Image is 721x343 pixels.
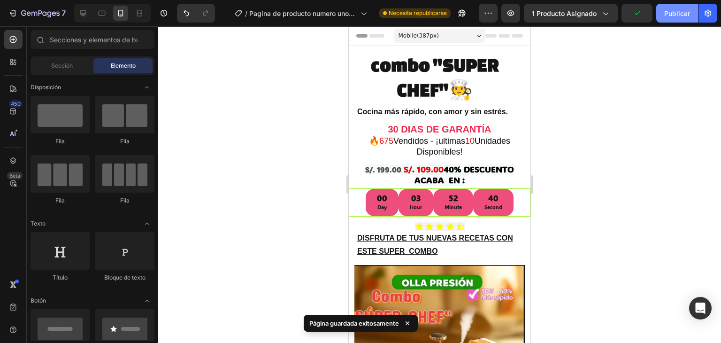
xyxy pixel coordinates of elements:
[139,293,154,308] span: Abrir con palanca
[120,197,130,204] font: Fila
[389,9,447,16] font: Necesita republicarse
[524,4,618,23] button: 1 producto asignado
[309,320,399,327] font: Página guardada exitosamente
[245,9,247,17] font: /
[532,9,597,17] font: 1 producto asignado
[656,4,698,23] button: Publicar
[249,9,356,27] font: Pagina de producto numero uno-23-08-2025
[104,274,146,281] font: Bloque de texto
[664,9,690,17] font: Publicar
[349,26,530,343] iframe: Área de diseño
[139,80,154,95] span: Abrir con palanca
[53,274,68,281] font: Título
[111,62,136,69] font: Elemento
[31,84,61,91] font: Disposición
[9,172,20,179] font: Beta
[120,138,130,145] font: Fila
[31,297,46,304] font: Botón
[31,30,154,49] input: Secciones y elementos de búsqueda
[55,197,65,204] font: Fila
[55,138,65,145] font: Fila
[139,216,154,231] span: Abrir con palanca
[31,220,46,227] font: Texto
[61,8,66,18] font: 7
[51,62,73,69] font: Sección
[177,4,215,23] div: Deshacer/Rehacer
[11,101,21,107] font: 450
[4,4,70,23] button: 7
[689,297,712,320] div: Abrir Intercom Messenger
